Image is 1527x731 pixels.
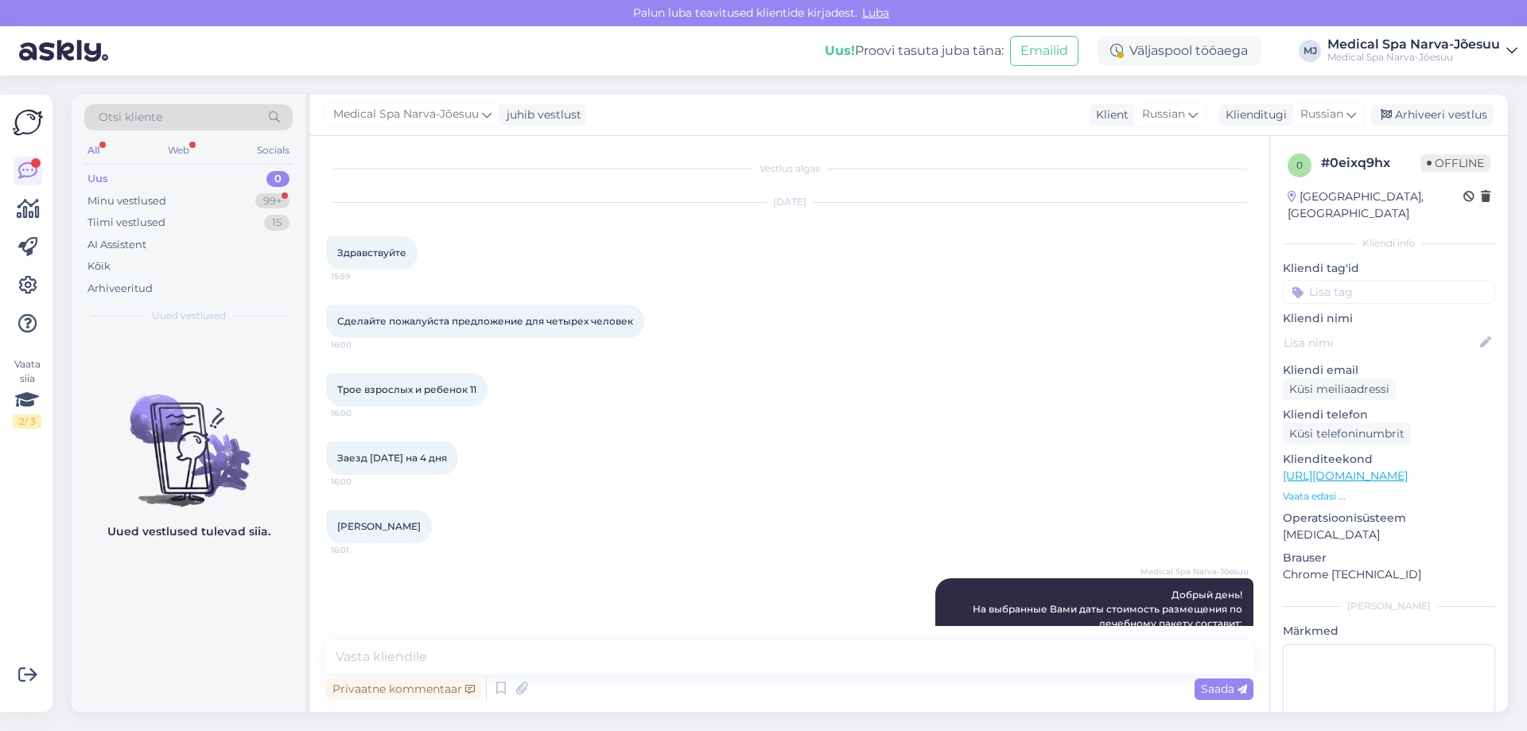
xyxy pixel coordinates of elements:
div: # 0eixq9hx [1321,154,1420,173]
div: Minu vestlused [87,193,166,209]
div: Proovi tasuta juba täna: [825,41,1004,60]
img: No chats [72,366,305,509]
span: 15:59 [331,270,390,282]
span: [PERSON_NAME] [337,520,421,532]
span: 16:00 [331,339,390,351]
div: Vaata siia [13,357,41,429]
div: Socials [254,140,293,161]
p: Kliendi email [1283,362,1495,379]
span: Здравствуйте [337,247,406,259]
span: Заезд [DATE] на 4 дня [337,452,447,464]
span: 16:01 [331,544,390,556]
div: Medical Spa Narva-Jõesuu [1327,38,1500,51]
div: Klienditugi [1219,107,1287,123]
p: Kliendi nimi [1283,310,1495,327]
p: Vaata edasi ... [1283,489,1495,504]
div: Privaatne kommentaar [326,679,481,700]
div: [DATE] [326,195,1253,209]
span: Russian [1142,106,1185,123]
div: Tiimi vestlused [87,215,165,231]
span: Otsi kliente [99,109,162,126]
div: All [84,140,103,161]
span: Medical Spa Narva-Jõesuu [333,106,479,123]
button: Emailid [1010,36,1078,66]
div: Arhiveeritud [87,281,153,297]
p: Märkmed [1283,623,1495,640]
p: Brauser [1283,550,1495,566]
p: Kliendi tag'id [1283,260,1495,277]
p: Operatsioonisüsteem [1283,510,1495,527]
div: 0 [266,171,289,187]
span: Saada [1201,682,1247,696]
span: 16:00 [331,476,390,488]
div: Küsi meiliaadressi [1283,379,1396,400]
div: 2 / 3 [13,414,41,429]
div: juhib vestlust [500,107,581,123]
span: Сделайте пожалуйста предложение для четырех человек [337,315,633,327]
p: Uued vestlused tulevad siia. [107,523,270,540]
p: Kliendi telefon [1283,406,1495,423]
div: 99+ [255,193,289,209]
span: Medical Spa Narva-Jõesuu [1140,566,1249,577]
img: Askly Logo [13,107,43,138]
p: Chrome [TECHNICAL_ID] [1283,566,1495,583]
input: Lisa tag [1283,280,1495,304]
span: Offline [1420,154,1490,172]
div: Vestlus algas [326,161,1253,176]
div: Kõik [87,259,111,274]
span: 0 [1296,159,1303,171]
div: Kliendi info [1283,236,1495,251]
span: 16:00 [331,407,390,419]
div: Klient [1090,107,1129,123]
div: Uus [87,171,108,187]
div: [GEOGRAPHIC_DATA], [GEOGRAPHIC_DATA] [1288,189,1463,222]
div: Web [165,140,192,161]
div: Küsi telefoninumbrit [1283,423,1411,445]
div: Väljaspool tööaega [1098,37,1261,65]
div: MJ [1299,40,1321,62]
span: Russian [1300,106,1343,123]
b: Uus! [825,43,855,58]
div: Arhiveeri vestlus [1371,104,1494,126]
div: [PERSON_NAME] [1283,599,1495,613]
p: [MEDICAL_DATA] [1283,527,1495,543]
span: Uued vestlused [152,309,226,323]
div: 15 [264,215,289,231]
input: Lisa nimi [1284,334,1477,352]
span: Luba [857,6,894,20]
div: Medical Spa Narva-Jõesuu [1327,51,1500,64]
p: Klienditeekond [1283,451,1495,468]
div: AI Assistent [87,237,146,253]
span: Трое взрослых и ребенок 11 [337,383,476,395]
a: [URL][DOMAIN_NAME] [1283,469,1408,483]
a: Medical Spa Narva-JõesuuMedical Spa Narva-Jõesuu [1327,38,1517,64]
